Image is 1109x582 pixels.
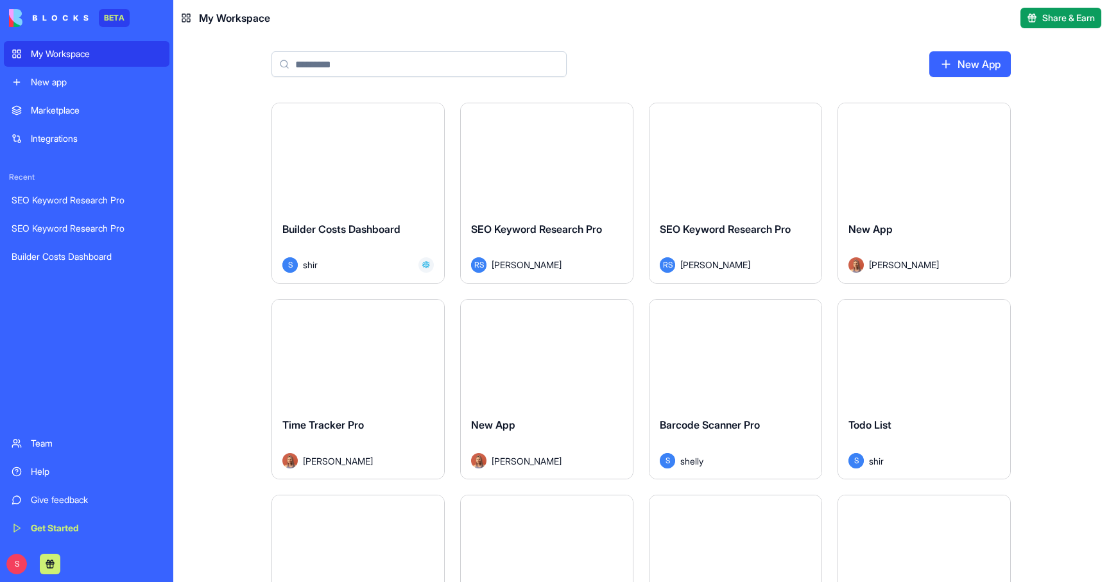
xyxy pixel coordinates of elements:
[31,437,162,450] div: Team
[9,9,130,27] a: BETA
[282,223,400,235] span: Builder Costs Dashboard
[649,103,822,284] a: SEO Keyword Research ProRS[PERSON_NAME]
[4,431,169,456] a: Team
[12,222,162,235] div: SEO Keyword Research Pro
[649,299,822,480] a: Barcode Scanner ProSshelly
[12,194,162,207] div: SEO Keyword Research Pro
[471,257,486,273] span: RS
[31,47,162,60] div: My Workspace
[303,454,373,468] span: [PERSON_NAME]
[869,258,939,271] span: [PERSON_NAME]
[12,250,162,263] div: Builder Costs Dashboard
[4,69,169,95] a: New app
[460,103,633,284] a: SEO Keyword Research ProRS[PERSON_NAME]
[99,9,130,27] div: BETA
[282,257,298,273] span: S
[4,459,169,484] a: Help
[4,41,169,67] a: My Workspace
[660,453,675,468] span: S
[422,261,430,269] img: snowflake-bug-color-rgb_2x_aezrrj.png
[838,103,1011,284] a: New AppAvatar[PERSON_NAME]
[1042,12,1095,24] span: Share & Earn
[4,487,169,513] a: Give feedback
[4,172,169,182] span: Recent
[282,418,364,431] span: Time Tracker Pro
[31,104,162,117] div: Marketplace
[471,418,515,431] span: New App
[848,257,864,273] img: Avatar
[271,103,445,284] a: Builder Costs DashboardSshir
[4,244,169,270] a: Builder Costs Dashboard
[6,554,27,574] span: S
[660,257,675,273] span: RS
[471,453,486,468] img: Avatar
[848,418,891,431] span: Todo List
[492,258,562,271] span: [PERSON_NAME]
[9,9,89,27] img: logo
[869,454,884,468] span: shir
[680,258,750,271] span: [PERSON_NAME]
[4,126,169,151] a: Integrations
[282,453,298,468] img: Avatar
[1020,8,1101,28] button: Share & Earn
[31,465,162,478] div: Help
[31,132,162,145] div: Integrations
[460,299,633,480] a: New AppAvatar[PERSON_NAME]
[492,454,562,468] span: [PERSON_NAME]
[271,299,445,480] a: Time Tracker ProAvatar[PERSON_NAME]
[471,223,602,235] span: SEO Keyword Research Pro
[303,258,318,271] span: shir
[31,522,162,535] div: Get Started
[848,453,864,468] span: S
[929,51,1011,77] a: New App
[31,76,162,89] div: New app
[4,187,169,213] a: SEO Keyword Research Pro
[4,515,169,541] a: Get Started
[199,10,270,26] span: My Workspace
[680,454,703,468] span: shelly
[31,493,162,506] div: Give feedback
[4,216,169,241] a: SEO Keyword Research Pro
[660,418,760,431] span: Barcode Scanner Pro
[4,98,169,123] a: Marketplace
[660,223,791,235] span: SEO Keyword Research Pro
[848,223,893,235] span: New App
[838,299,1011,480] a: Todo ListSshir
